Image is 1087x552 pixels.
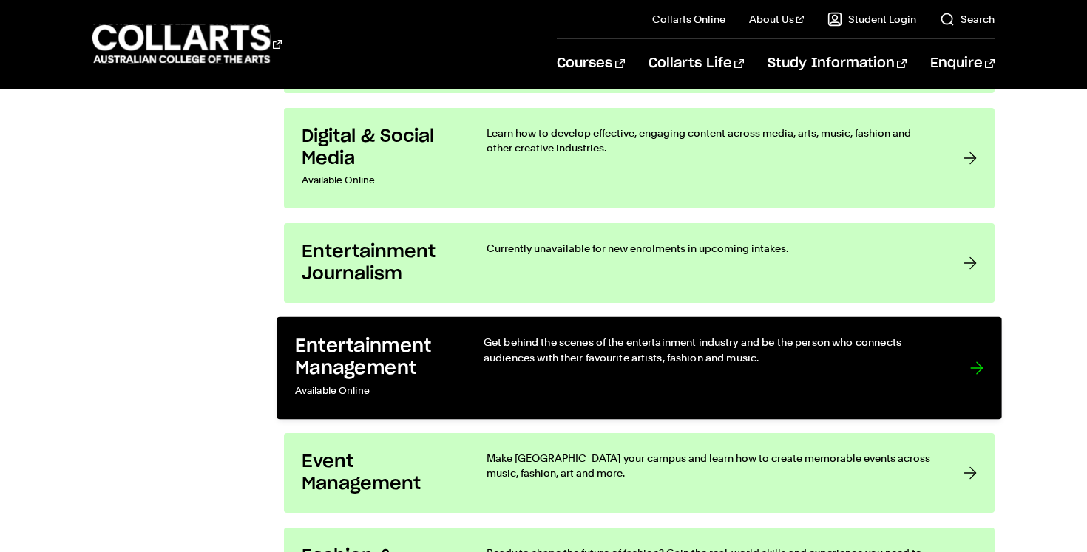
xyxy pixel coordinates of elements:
[940,12,995,27] a: Search
[92,23,282,65] div: Go to homepage
[302,126,457,170] h3: Digital & Social Media
[277,317,1001,420] a: Entertainment Management Available Online Get behind the scenes of the entertainment industry and...
[930,39,995,88] a: Enquire
[652,12,725,27] a: Collarts Online
[557,39,624,88] a: Courses
[295,335,453,380] h3: Entertainment Management
[284,433,995,513] a: Event Management Make [GEOGRAPHIC_DATA] your campus and learn how to create memorable events acro...
[827,12,916,27] a: Student Login
[487,126,934,155] p: Learn how to develop effective, engaging content across media, arts, music, fashion and other cre...
[487,451,934,480] p: Make [GEOGRAPHIC_DATA] your campus and learn how to create memorable events across music, fashion...
[302,170,457,191] p: Available Online
[302,241,457,285] h3: Entertainment Journalism
[487,241,934,256] p: Currently unavailable for new enrolments in upcoming intakes.
[768,39,907,88] a: Study Information
[284,223,995,303] a: Entertainment Journalism Currently unavailable for new enrolments in upcoming intakes.
[484,335,940,365] p: Get behind the scenes of the entertainment industry and be the person who connects audiences with...
[284,108,995,208] a: Digital & Social Media Available Online Learn how to develop effective, engaging content across m...
[649,39,744,88] a: Collarts Life
[749,12,804,27] a: About Us
[295,381,453,402] p: Available Online
[302,451,457,495] h3: Event Management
